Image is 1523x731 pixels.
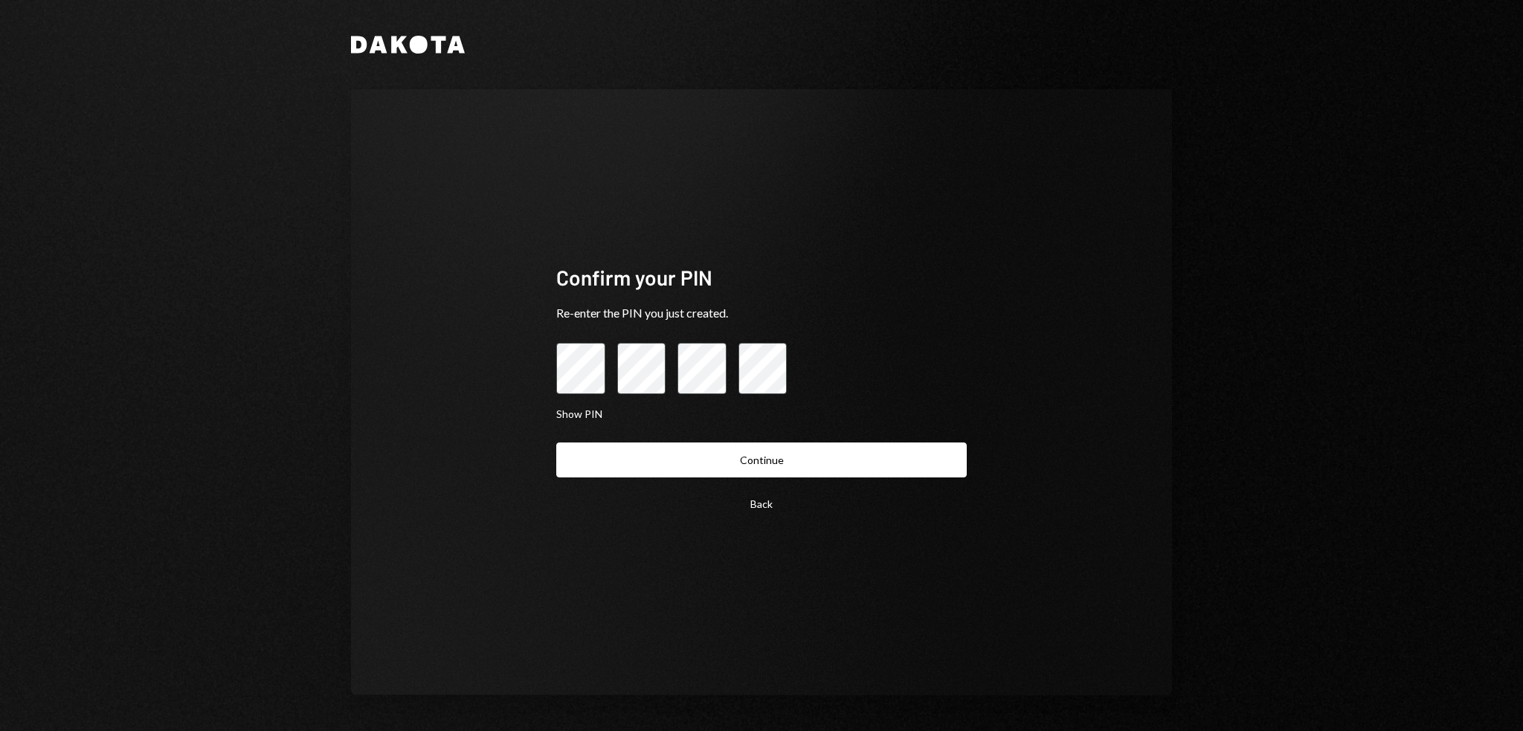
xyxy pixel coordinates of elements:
[556,408,602,422] button: Show PIN
[617,343,666,395] input: pin code 2 of 4
[556,304,967,322] div: Re-enter the PIN you just created.
[677,343,727,395] input: pin code 3 of 4
[556,263,967,292] div: Confirm your PIN
[738,343,788,395] input: pin code 4 of 4
[556,442,967,477] button: Continue
[556,486,967,521] button: Back
[556,343,605,395] input: pin code 1 of 4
